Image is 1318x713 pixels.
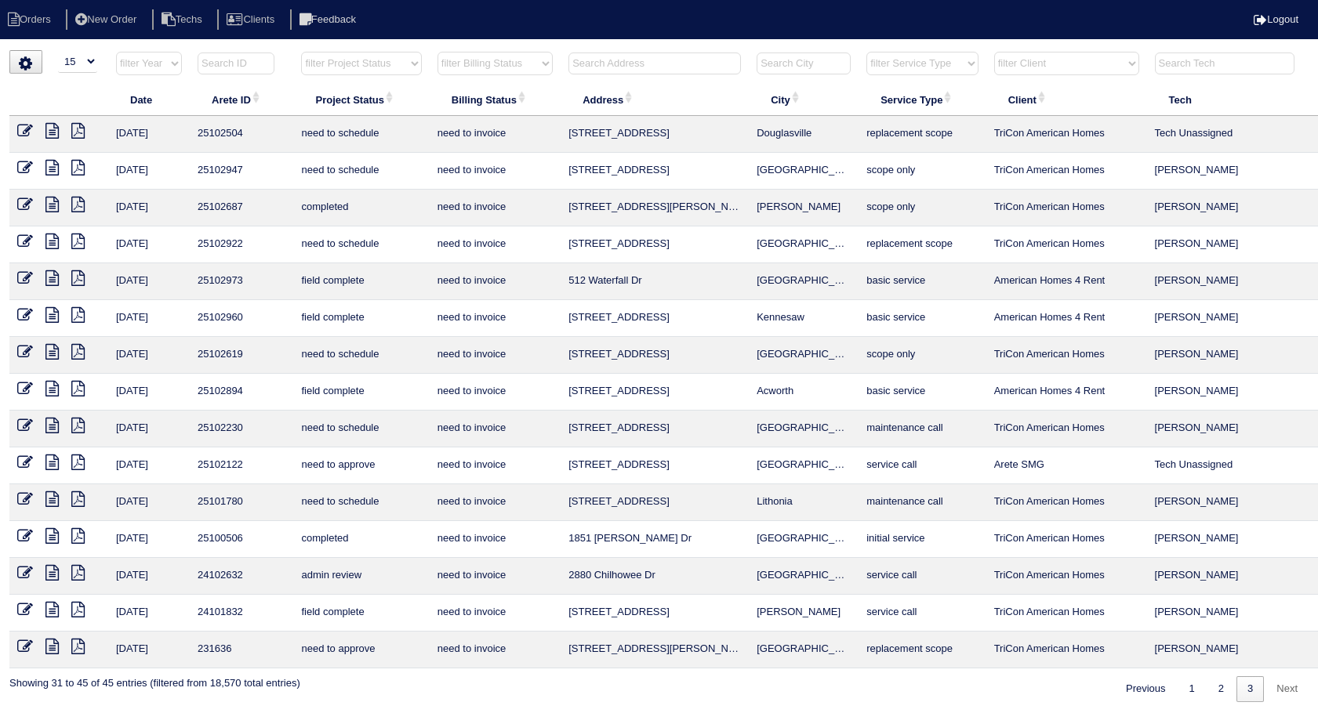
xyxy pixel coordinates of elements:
[859,632,986,668] td: replacement scope
[190,595,293,632] td: 24101832
[293,300,429,337] td: field complete
[190,190,293,226] td: 25102687
[9,668,300,690] div: Showing 31 to 45 of 45 entries (filtered from 18,570 total entries)
[859,153,986,190] td: scope only
[430,190,561,226] td: need to invoice
[430,263,561,300] td: need to invoice
[1254,13,1298,25] a: Logout
[293,447,429,484] td: need to approve
[293,190,429,226] td: completed
[986,632,1147,668] td: TriCon American Homes
[749,300,859,337] td: Kennesaw
[749,595,859,632] td: [PERSON_NAME]
[293,411,429,447] td: need to schedule
[217,9,287,31] li: Clients
[561,153,749,190] td: [STREET_ADDRESS]
[749,83,859,116] th: City: activate to sort column ascending
[749,226,859,263] td: [GEOGRAPHIC_DATA]
[1147,190,1311,226] td: [PERSON_NAME]
[561,374,749,411] td: [STREET_ADDRESS]
[1147,447,1311,484] td: Tech Unassigned
[1147,411,1311,447] td: [PERSON_NAME]
[1147,300,1311,337] td: [PERSON_NAME]
[859,411,986,447] td: maintenance call
[986,558,1147,595] td: TriCon American Homes
[293,484,429,521] td: need to schedule
[749,263,859,300] td: [GEOGRAPHIC_DATA]
[749,558,859,595] td: [GEOGRAPHIC_DATA]
[986,300,1147,337] td: American Homes 4 Rent
[561,83,749,116] th: Address: activate to sort column ascending
[986,226,1147,263] td: TriCon American Homes
[430,558,561,595] td: need to invoice
[152,13,215,25] a: Techs
[859,300,986,337] td: basic service
[1265,676,1309,702] a: Next
[293,337,429,374] td: need to schedule
[66,13,149,25] a: New Order
[1147,521,1311,558] td: [PERSON_NAME]
[190,153,293,190] td: 25102947
[1236,676,1264,702] a: 3
[986,484,1147,521] td: TriCon American Homes
[108,521,190,558] td: [DATE]
[561,595,749,632] td: [STREET_ADDRESS]
[986,153,1147,190] td: TriCon American Homes
[561,411,749,447] td: [STREET_ADDRESS]
[561,190,749,226] td: [STREET_ADDRESS][PERSON_NAME]
[108,153,190,190] td: [DATE]
[198,52,274,74] input: Search ID
[152,9,215,31] li: Techs
[561,263,749,300] td: 512 Waterfall Dr
[561,337,749,374] td: [STREET_ADDRESS]
[190,300,293,337] td: 25102960
[190,337,293,374] td: 25102619
[108,116,190,153] td: [DATE]
[859,484,986,521] td: maintenance call
[108,484,190,521] td: [DATE]
[1147,632,1311,668] td: [PERSON_NAME]
[108,558,190,595] td: [DATE]
[190,558,293,595] td: 24102632
[290,9,369,31] li: Feedback
[749,337,859,374] td: [GEOGRAPHIC_DATA]
[986,190,1147,226] td: TriCon American Homes
[986,447,1147,484] td: Arete SMG
[108,447,190,484] td: [DATE]
[561,632,749,668] td: [STREET_ADDRESS][PERSON_NAME]
[293,83,429,116] th: Project Status: activate to sort column ascending
[190,632,293,668] td: 231636
[430,337,561,374] td: need to invoice
[986,411,1147,447] td: TriCon American Homes
[859,226,986,263] td: replacement scope
[430,300,561,337] td: need to invoice
[217,13,287,25] a: Clients
[561,521,749,558] td: 1851 [PERSON_NAME] Dr
[108,595,190,632] td: [DATE]
[430,83,561,116] th: Billing Status: activate to sort column ascending
[1147,153,1311,190] td: [PERSON_NAME]
[108,226,190,263] td: [DATE]
[859,595,986,632] td: service call
[561,447,749,484] td: [STREET_ADDRESS]
[859,521,986,558] td: initial service
[749,116,859,153] td: Douglasville
[986,595,1147,632] td: TriCon American Homes
[1147,374,1311,411] td: [PERSON_NAME]
[1178,676,1206,702] a: 1
[190,83,293,116] th: Arete ID: activate to sort column ascending
[859,190,986,226] td: scope only
[1147,595,1311,632] td: [PERSON_NAME]
[190,484,293,521] td: 25101780
[430,411,561,447] td: need to invoice
[430,153,561,190] td: need to invoice
[430,447,561,484] td: need to invoice
[190,226,293,263] td: 25102922
[986,374,1147,411] td: American Homes 4 Rent
[108,263,190,300] td: [DATE]
[430,116,561,153] td: need to invoice
[293,153,429,190] td: need to schedule
[108,374,190,411] td: [DATE]
[108,300,190,337] td: [DATE]
[190,263,293,300] td: 25102973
